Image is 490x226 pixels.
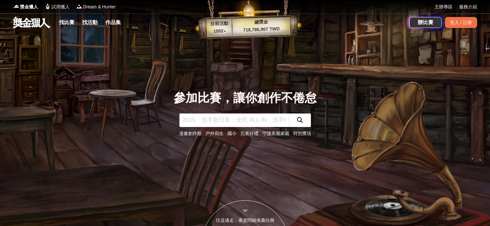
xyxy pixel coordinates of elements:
a: 特別獎項 [293,131,311,136]
span: 試用獵人 [52,4,70,10]
span: 獎金獵人 [20,4,38,10]
p: 目前活動 [206,20,232,28]
a: 國小 [227,131,236,136]
a: 找比賽 [56,18,77,27]
p: 1002 ▴ [207,27,233,35]
img: Logo [44,3,51,10]
a: 作品集 [103,18,123,27]
a: 完賽好禮 [240,131,258,136]
a: 找活動 [80,18,100,27]
a: Logo試用獵人 [44,4,70,10]
a: 守護美麗家園 [262,131,289,136]
a: Logo獎金獵人 [13,4,38,10]
a: 戶外寫生 [206,131,224,136]
div: 登入 / 註冊 [445,17,477,28]
div: 參加比賽，讓你創作不倦怠 [174,89,317,107]
a: 辦比賽 [409,17,442,28]
img: Logo [76,3,82,10]
a: 服務介紹 [459,4,477,10]
a: 主辦專區 [435,4,453,10]
div: 往這邊走，看老闆娘推薦任務 [202,217,288,224]
p: 總獎金 [232,18,290,26]
span: Dream & Hunter [83,4,116,10]
input: 2025「洗手新日常：全民 ALL IN」洗手歌全台徵選 [179,113,289,127]
img: Logo [13,3,19,10]
p: 718,786,907 TWD [232,25,291,34]
a: LogoDream & Hunter [76,4,116,10]
a: 漫畫創作祭 [179,131,202,136]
